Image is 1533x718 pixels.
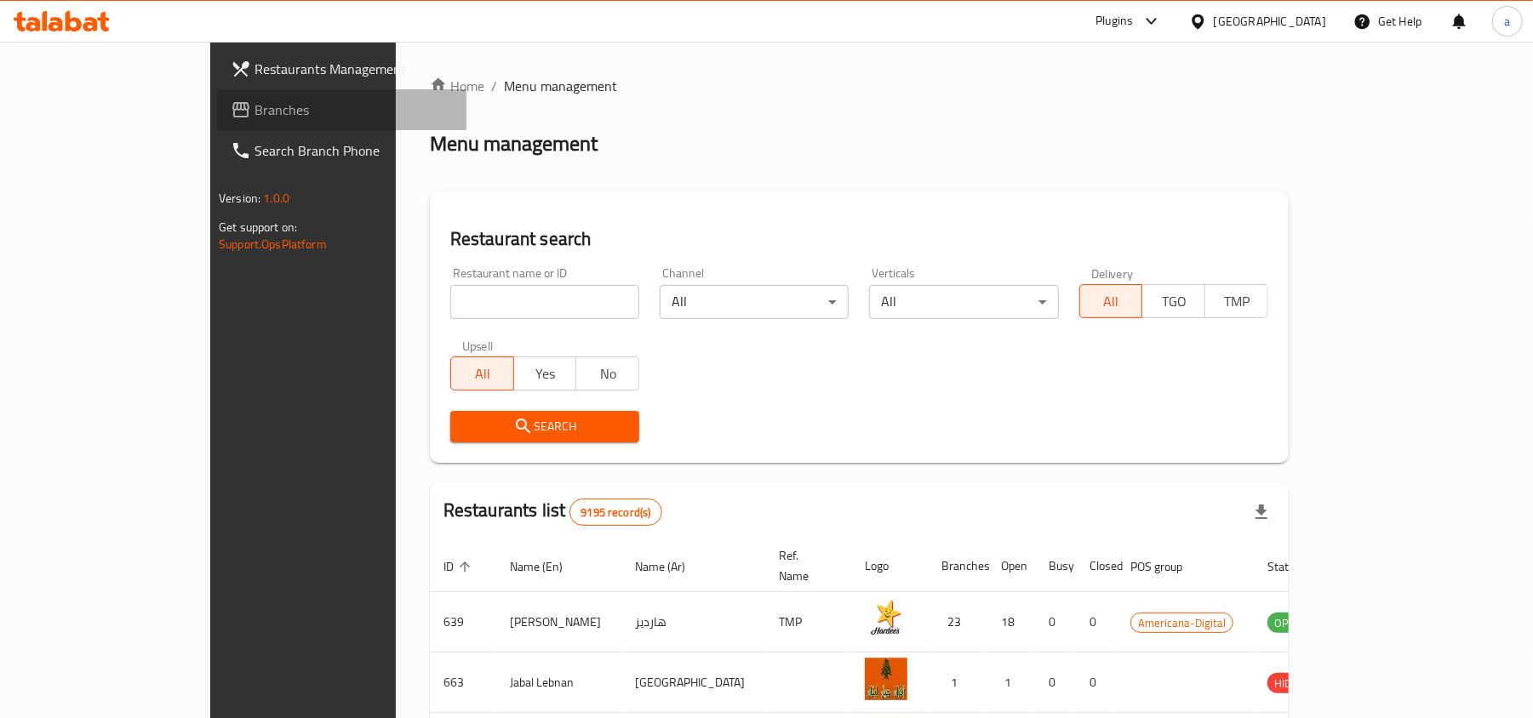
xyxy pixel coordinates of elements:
[496,592,621,652] td: [PERSON_NAME]
[570,504,661,521] span: 9195 record(s)
[521,362,570,386] span: Yes
[1035,652,1076,713] td: 0
[1076,592,1117,652] td: 0
[513,356,577,390] button: Yes
[621,652,765,713] td: [GEOGRAPHIC_DATA]
[255,59,453,79] span: Restaurants Management
[765,592,851,652] td: TMP
[865,597,907,640] img: Hardee's
[1267,673,1318,693] div: HIDDEN
[217,48,466,89] a: Restaurants Management
[219,233,327,255] a: Support.OpsPlatform
[217,89,466,130] a: Branches
[219,187,260,209] span: Version:
[219,216,297,238] span: Get support on:
[987,592,1035,652] td: 18
[1095,11,1133,31] div: Plugins
[1267,613,1309,633] span: OPEN
[255,100,453,120] span: Branches
[1267,556,1323,577] span: Status
[458,362,507,386] span: All
[443,498,662,526] h2: Restaurants list
[928,540,987,592] th: Branches
[851,540,928,592] th: Logo
[865,658,907,700] img: Jabal Lebnan
[1267,613,1309,633] div: OPEN
[1204,284,1268,318] button: TMP
[430,130,598,157] h2: Menu management
[635,556,707,577] span: Name (Ar)
[928,592,987,652] td: 23
[217,130,466,171] a: Search Branch Phone
[491,76,497,96] li: /
[504,76,617,96] span: Menu management
[1087,289,1136,314] span: All
[779,545,831,586] span: Ref. Name
[1504,12,1510,31] span: a
[1149,289,1198,314] span: TGO
[987,540,1035,592] th: Open
[430,76,1289,96] nav: breadcrumb
[1076,540,1117,592] th: Closed
[987,652,1035,713] td: 1
[1035,592,1076,652] td: 0
[1267,674,1318,693] span: HIDDEN
[1079,284,1143,318] button: All
[1076,652,1117,713] td: 0
[510,556,585,577] span: Name (En)
[1130,556,1204,577] span: POS group
[464,416,626,437] span: Search
[450,356,514,390] button: All
[450,226,1268,252] h2: Restaurant search
[462,339,494,351] label: Upsell
[255,140,453,161] span: Search Branch Phone
[1241,492,1282,533] div: Export file
[1212,289,1261,314] span: TMP
[1141,284,1205,318] button: TGO
[450,285,639,319] input: Search for restaurant name or ID..
[1091,267,1134,279] label: Delivery
[450,411,639,442] button: Search
[263,187,289,209] span: 1.0.0
[443,556,476,577] span: ID
[928,652,987,713] td: 1
[869,285,1058,319] div: All
[569,499,661,526] div: Total records count
[1131,613,1233,633] span: Americana-Digital
[496,652,621,713] td: Jabal Lebnan
[1214,12,1326,31] div: [GEOGRAPHIC_DATA]
[621,592,765,652] td: هارديز
[575,356,639,390] button: No
[583,362,632,386] span: No
[660,285,849,319] div: All
[1035,540,1076,592] th: Busy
